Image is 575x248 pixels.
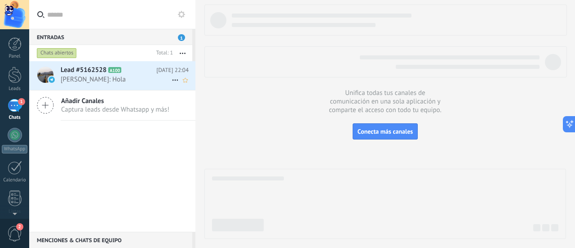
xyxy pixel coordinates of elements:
[153,49,173,58] div: Total: 1
[358,127,413,135] span: Conecta más canales
[29,29,192,45] div: Entradas
[178,34,185,41] span: 1
[156,66,189,75] span: [DATE] 22:04
[61,105,169,114] span: Captura leads desde Whatsapp y más!
[2,54,28,59] div: Panel
[29,232,192,248] div: Menciones & Chats de equipo
[353,123,418,140] button: Conecta más canales
[61,97,169,105] span: Añadir Canales
[2,86,28,92] div: Leads
[37,48,77,59] div: Chats abiertos
[16,223,23,230] span: 2
[29,61,195,90] a: Lead #5162528 A100 [DATE] 22:04 [PERSON_NAME]: Hola
[108,67,121,73] span: A100
[2,177,28,183] div: Calendario
[173,45,192,61] button: Más
[2,115,28,121] div: Chats
[61,66,106,75] span: Lead #5162528
[49,77,55,83] img: telegram-sm.svg
[2,145,27,153] div: WhatsApp
[18,98,25,105] span: 1
[61,75,172,84] span: [PERSON_NAME]: Hola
